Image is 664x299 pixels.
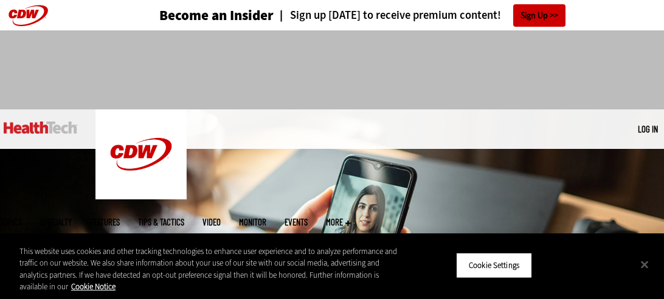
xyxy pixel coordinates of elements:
span: More [326,218,351,227]
a: Tips & Tactics [138,218,184,227]
div: This website uses cookies and other tracking technologies to enhance user experience and to analy... [19,246,398,293]
iframe: advertisement [111,43,553,97]
div: User menu [638,123,658,136]
a: CDW [95,190,187,202]
a: Video [202,218,221,227]
a: More information about your privacy [71,281,116,292]
a: MonITor [239,218,266,227]
button: Close [631,251,658,278]
a: Log in [638,123,658,134]
a: Sign Up [513,4,565,27]
a: Become an Insider [159,9,274,22]
img: Home [95,109,187,199]
img: Home [4,122,77,134]
a: Events [285,218,308,227]
a: Sign up [DATE] to receive premium content! [274,10,501,21]
a: Features [90,218,120,227]
span: Specialty [40,218,72,227]
button: Cookie Settings [456,253,532,278]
